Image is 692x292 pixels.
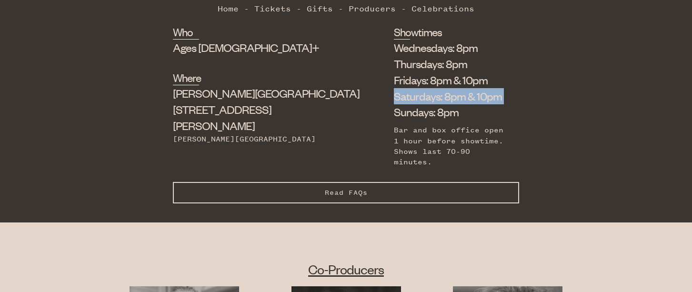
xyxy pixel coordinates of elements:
[173,86,360,100] span: [PERSON_NAME][GEOGRAPHIC_DATA]
[394,125,505,168] div: Bar and box office open 1 hour before showtime. Shows last 70-90 minutes.
[173,85,346,133] div: [STREET_ADDRESS][PERSON_NAME]
[394,40,505,56] li: Wednesdays: 8pm
[394,56,505,72] li: Thursdays: 8pm
[173,24,199,40] h2: Who
[394,72,505,88] li: Fridays: 8pm & 10pm
[104,261,588,278] h2: Co-Producers
[173,40,346,56] div: Ages [DEMOGRAPHIC_DATA]+
[325,189,368,197] span: Read FAQs
[394,88,505,104] li: Saturdays: 8pm & 10pm
[173,70,199,85] h2: Where
[394,24,411,40] h2: Showtimes
[173,134,346,144] div: [PERSON_NAME][GEOGRAPHIC_DATA]
[173,182,519,203] button: Read FAQs
[394,104,505,120] li: Sundays: 8pm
